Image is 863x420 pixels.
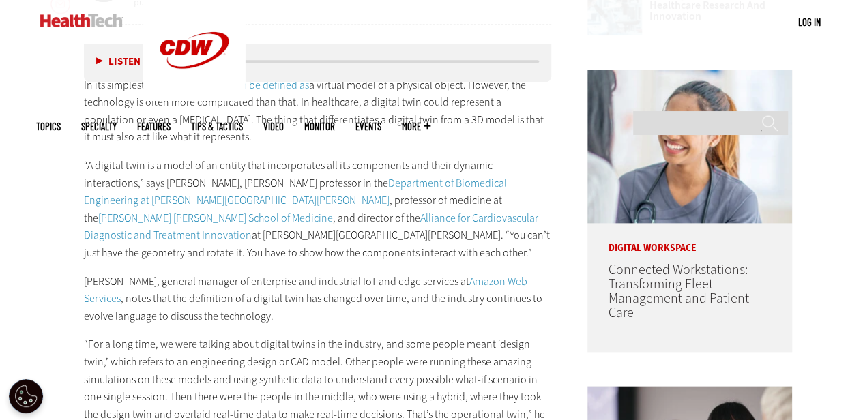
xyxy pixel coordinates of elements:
[40,14,123,27] img: Home
[304,121,335,132] a: MonITor
[263,121,284,132] a: Video
[355,121,381,132] a: Events
[587,223,792,253] p: Digital Workspace
[402,121,430,132] span: More
[84,211,538,243] a: Alliance for Cardiovascular Diagnostic and Treatment Innovation
[84,157,552,262] p: “A digital twin is a model of an entity that incorporates all its components and their dynamic in...
[143,90,246,104] a: CDW
[84,273,552,325] p: [PERSON_NAME], general manager of enterprise and industrial IoT and edge services at , notes that...
[587,70,792,223] img: nurse smiling at patient
[137,121,171,132] a: Features
[191,121,243,132] a: Tips & Tactics
[98,211,333,225] a: [PERSON_NAME] [PERSON_NAME] School of Medicine
[81,121,117,132] span: Specialty
[798,16,821,28] a: Log in
[608,260,748,322] a: Connected Workstations: Transforming Fleet Management and Patient Care
[9,379,43,413] button: Open Preferences
[798,15,821,29] div: User menu
[36,121,61,132] span: Topics
[9,379,43,413] div: Cookie Settings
